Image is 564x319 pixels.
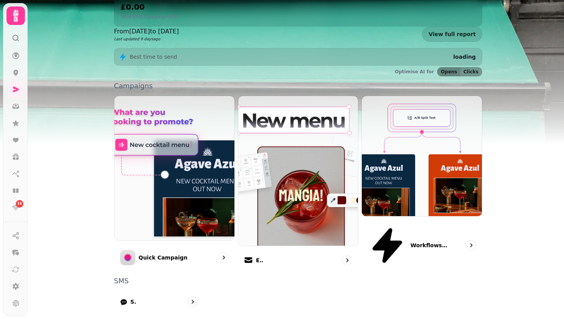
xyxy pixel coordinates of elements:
[453,54,476,60] span: loading
[467,241,475,249] svg: go to
[17,201,22,207] span: 16
[220,254,228,261] svg: go to
[114,96,235,271] a: Quick CampaignQuick Campaign
[362,96,482,216] img: Workflows (coming soon)
[8,200,23,215] a: 16
[130,298,136,306] p: SMS
[114,96,234,240] img: Quick Campaign
[460,68,482,76] button: Clicks
[114,36,179,42] p: Last updated 9 days ago
[343,256,351,264] svg: go to
[120,2,177,12] h2: £0.00
[114,83,482,89] p: Campaigns
[256,256,264,264] p: Email
[189,298,196,306] svg: go to
[120,14,177,20] p: Total SMS Campaign ROI
[139,254,188,261] p: Quick Campaign
[361,96,482,271] a: Workflows (coming soon)Workflows (coming soon)
[422,26,482,42] a: View full report
[463,69,478,74] span: Clicks
[441,69,457,74] span: Opens
[411,241,449,249] p: Workflows (coming soon)
[114,278,482,284] p: SMS
[130,53,177,61] p: Best time to send
[114,27,179,36] p: From [DATE] to [DATE]
[114,291,204,313] a: SMS
[238,96,358,246] img: Email
[238,96,359,271] a: EmailEmail
[395,69,434,75] p: Optimise AI for
[437,68,460,76] button: Opens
